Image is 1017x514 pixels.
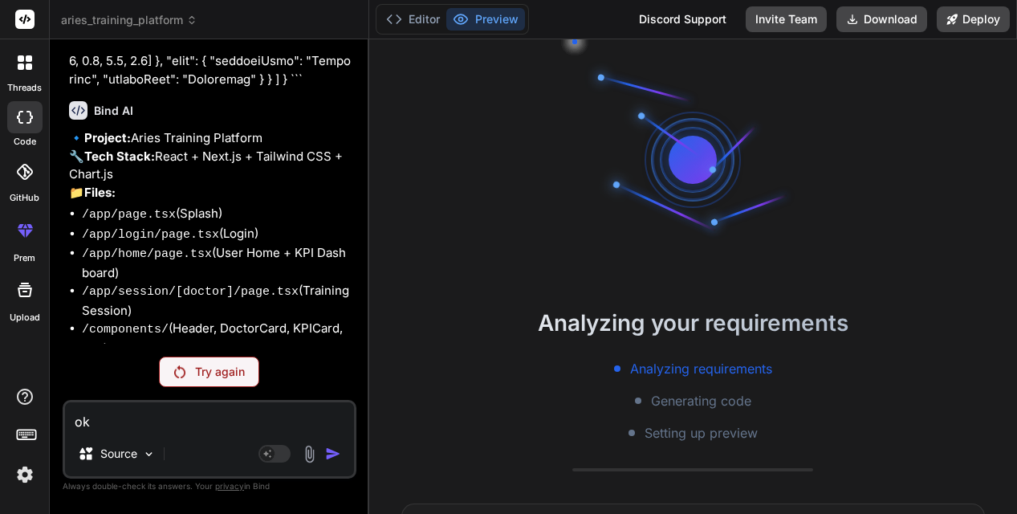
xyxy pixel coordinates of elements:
span: Analyzing requirements [630,359,772,378]
span: aries_training_platform [61,12,197,28]
h2: Analyzing your requirements [369,306,1017,340]
button: Deploy [937,6,1010,32]
li: (Login) [82,225,353,245]
img: icon [325,446,341,462]
p: 🔹 Aries Training Platform 🔧 React + Next.js + Tailwind CSS + Chart.js 📁 [69,129,353,202]
strong: Tech Stack: [84,149,155,164]
button: Invite Team [746,6,827,32]
span: Setting up preview [645,423,758,443]
code: /components/ [82,323,169,337]
label: prem [14,251,35,265]
div: Discord Support [629,6,736,32]
p: Source [100,446,137,462]
button: Editor [380,8,446,31]
label: threads [7,81,42,95]
h6: Bind AI [94,103,133,119]
button: Preview [446,8,525,31]
span: privacy [215,481,244,491]
p: Always double-check its answers. Your in Bind [63,479,356,494]
label: GitHub [10,191,39,205]
strong: Project: [84,130,131,145]
img: Retry [174,365,185,378]
code: /app/page.tsx [82,208,176,222]
li: (Header, DoctorCard, KPICard, etc.) [82,320,353,357]
code: /app/login/page.tsx [82,228,219,242]
code: /app/home/page.tsx [82,247,212,261]
li: (User Home + KPI Dashboard) [82,244,353,282]
img: Pick Models [142,447,156,461]
li: (Training Session) [82,282,353,320]
p: Try again [195,364,245,380]
strong: Files: [84,185,116,200]
span: Generating code [651,391,751,410]
img: settings [11,461,39,488]
label: code [14,135,36,149]
img: attachment [300,445,319,463]
li: (Splash) [82,205,353,225]
button: Download [836,6,927,32]
label: Upload [10,311,40,324]
code: /app/session/[doctor]/page.tsx [82,285,299,299]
